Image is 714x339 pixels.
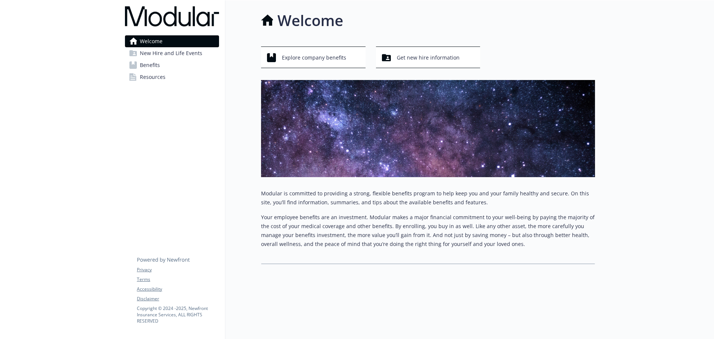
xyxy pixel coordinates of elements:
button: Explore company benefits [261,47,366,68]
a: Privacy [137,266,219,273]
img: overview page banner [261,80,595,177]
button: Get new hire information [376,47,480,68]
a: Welcome [125,35,219,47]
p: Your employee benefits are an investment. Modular makes a major financial commitment to your well... [261,213,595,249]
span: Explore company benefits [282,51,346,65]
p: Copyright © 2024 - 2025 , Newfront Insurance Services, ALL RIGHTS RESERVED [137,305,219,324]
span: Benefits [140,59,160,71]
a: Terms [137,276,219,283]
a: Disclaimer [137,295,219,302]
span: Get new hire information [397,51,460,65]
a: New Hire and Life Events [125,47,219,59]
a: Resources [125,71,219,83]
span: New Hire and Life Events [140,47,202,59]
span: Welcome [140,35,163,47]
p: Modular is committed to providing a strong, flexible benefits program to help keep you and your f... [261,189,595,207]
h1: Welcome [277,9,343,32]
a: Accessibility [137,286,219,292]
a: Benefits [125,59,219,71]
span: Resources [140,71,165,83]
